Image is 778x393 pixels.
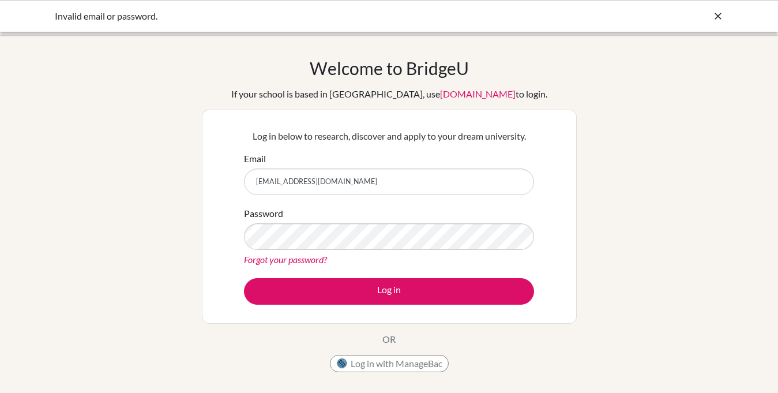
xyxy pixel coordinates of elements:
[244,129,534,143] p: Log in below to research, discover and apply to your dream university.
[244,254,327,265] a: Forgot your password?
[244,152,266,166] label: Email
[231,87,547,101] div: If your school is based in [GEOGRAPHIC_DATA], use to login.
[440,88,516,99] a: [DOMAIN_NAME]
[330,355,449,372] button: Log in with ManageBac
[55,9,551,23] div: Invalid email or password.
[244,207,283,220] label: Password
[310,58,469,78] h1: Welcome to BridgeU
[244,278,534,305] button: Log in
[382,332,396,346] p: OR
